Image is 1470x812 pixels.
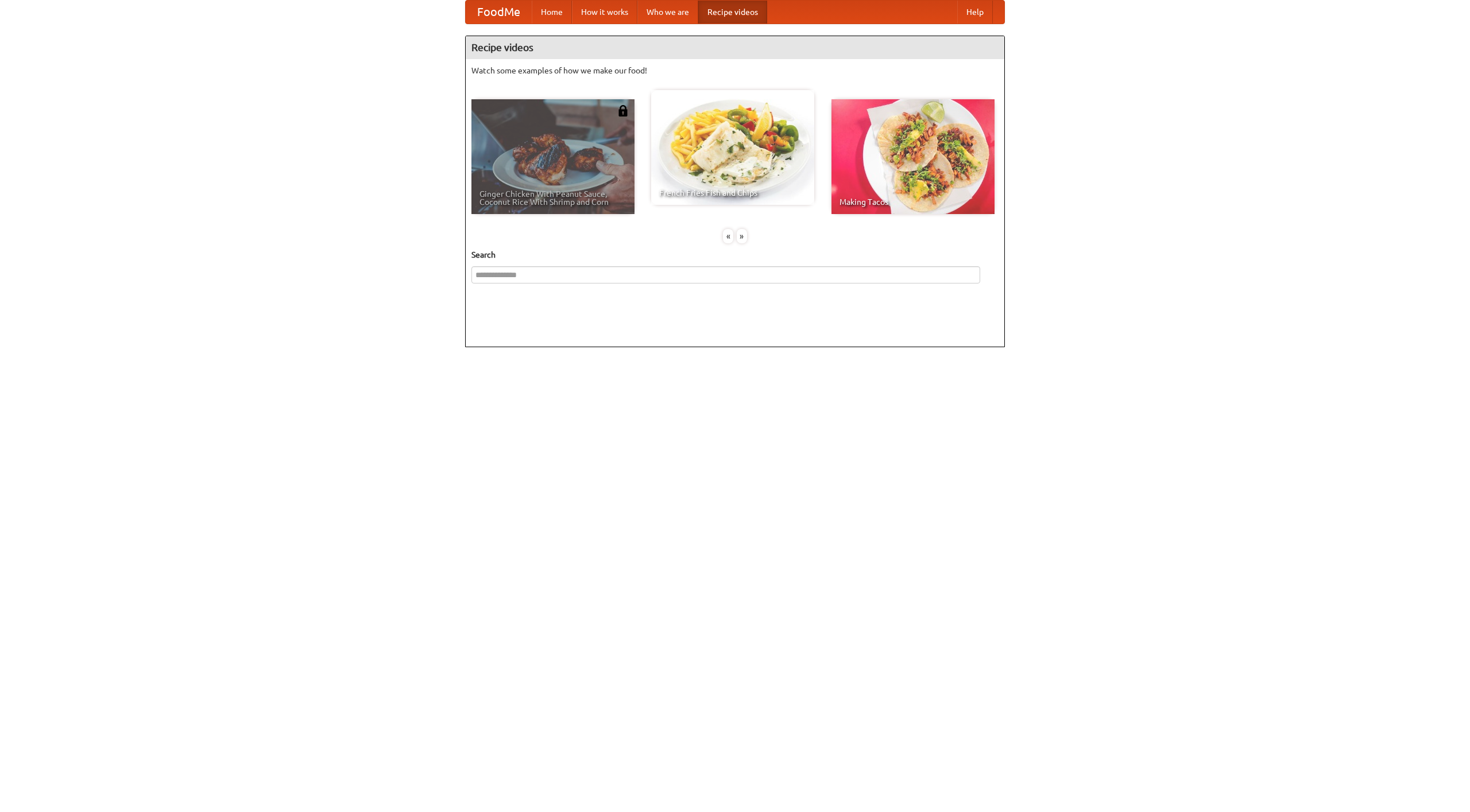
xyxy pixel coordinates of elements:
a: Home [532,1,572,24]
h5: Search [471,249,999,261]
img: 483408.png [617,105,629,116]
a: Recipe videos [698,1,767,24]
a: French Fries Fish and Chips [651,90,814,205]
a: Who we are [637,1,698,24]
div: » [737,229,747,243]
span: French Fries Fish and Chips [659,189,806,197]
span: Making Tacos [840,198,987,206]
a: How it works [572,1,637,24]
h4: Recipe videos [466,36,1004,59]
div: « [723,229,733,243]
a: Making Tacos [831,99,995,214]
a: FoodMe [466,1,532,24]
a: Help [957,1,993,24]
p: Watch some examples of how we make our food! [471,65,999,76]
